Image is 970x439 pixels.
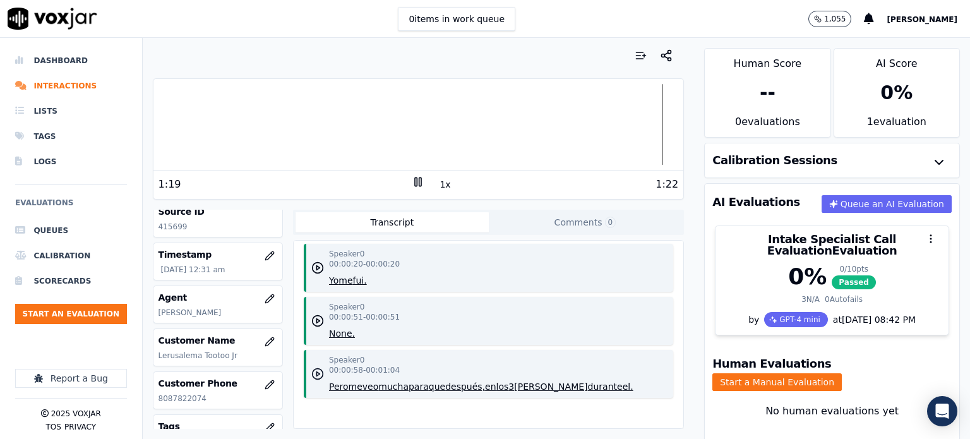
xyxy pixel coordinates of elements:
[15,124,127,149] a: Tags
[159,177,181,192] div: 1:19
[832,264,876,274] div: 0 / 10 pts
[329,274,338,287] button: Yo
[705,49,830,71] div: Human Score
[496,380,509,393] button: los
[880,81,913,104] div: 0 %
[15,149,127,174] a: Logs
[159,308,277,318] p: [PERSON_NAME]
[159,351,277,361] p: Lerusalema Tootoo Jr
[329,327,355,340] button: None.
[15,304,127,324] button: Start an Evaluation
[8,8,97,30] img: voxjar logo
[485,380,496,393] button: en
[349,380,362,393] button: me
[834,49,959,71] div: AI Score
[159,291,277,304] h3: Agent
[64,422,96,432] button: Privacy
[716,312,949,335] div: by
[296,212,489,232] button: Transcript
[927,396,957,426] div: Open Intercom Messenger
[15,73,127,99] a: Interactions
[588,380,623,393] button: durante
[159,222,277,232] p: 415699
[46,422,61,432] button: TOS
[887,11,970,27] button: [PERSON_NAME]
[429,380,445,393] button: que
[822,195,952,213] button: Queue an AI Evaluation
[329,312,400,322] p: 00:00:51 - 00:00:51
[15,99,127,124] a: Lists
[362,380,378,393] button: veo
[656,177,678,192] div: 1:22
[764,312,828,327] div: GPT-4 mini
[159,334,277,347] h3: Customer Name
[605,217,616,228] span: 0
[808,11,864,27] button: 1,055
[489,212,682,232] button: Comments
[15,195,127,218] h6: Evaluations
[437,176,453,193] button: 1x
[508,380,514,393] button: 3
[712,155,837,166] h3: Calibration Sessions
[15,369,127,388] button: Report a Bug
[329,249,364,259] p: Speaker 0
[712,373,842,391] button: Start a Manual Evaluation
[623,380,633,393] button: el.
[887,15,957,24] span: [PERSON_NAME]
[353,274,367,287] button: fui.
[159,248,277,261] h3: Timestamp
[514,380,587,393] button: [PERSON_NAME]
[832,275,876,289] span: Passed
[705,114,830,137] div: 0 evaluation s
[159,205,277,218] h3: Source ID
[398,7,515,31] button: 0items in work queue
[329,355,364,365] p: Speaker 0
[712,196,800,208] h3: AI Evaluations
[329,302,364,312] p: Speaker 0
[15,268,127,294] a: Scorecards
[378,380,409,393] button: mucha
[159,377,277,390] h3: Customer Phone
[828,313,916,326] div: at [DATE] 08:42 PM
[834,114,959,137] div: 1 evaluation
[712,358,831,370] h3: Human Evaluations
[159,420,277,433] h3: Tags
[51,409,101,419] p: 2025 Voxjar
[161,265,277,275] p: [DATE] 12:31 am
[329,365,400,375] p: 00:00:58 - 00:01:04
[801,294,820,304] div: 3 N/A
[159,394,277,404] p: 8087822074
[329,380,349,393] button: Pero
[825,294,863,304] div: 0 Autofails
[15,218,127,243] a: Queues
[329,259,400,269] p: 00:00:20 - 00:00:20
[338,274,352,287] button: me
[15,243,127,268] a: Calibration
[808,11,851,27] button: 1,055
[15,48,127,73] a: Dashboard
[409,380,429,393] button: para
[760,81,775,104] div: --
[824,14,846,24] p: 1,055
[788,264,827,289] div: 0 %
[445,380,485,393] button: después,
[723,234,941,256] h3: Intake Specialist Call Evaluation Evaluation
